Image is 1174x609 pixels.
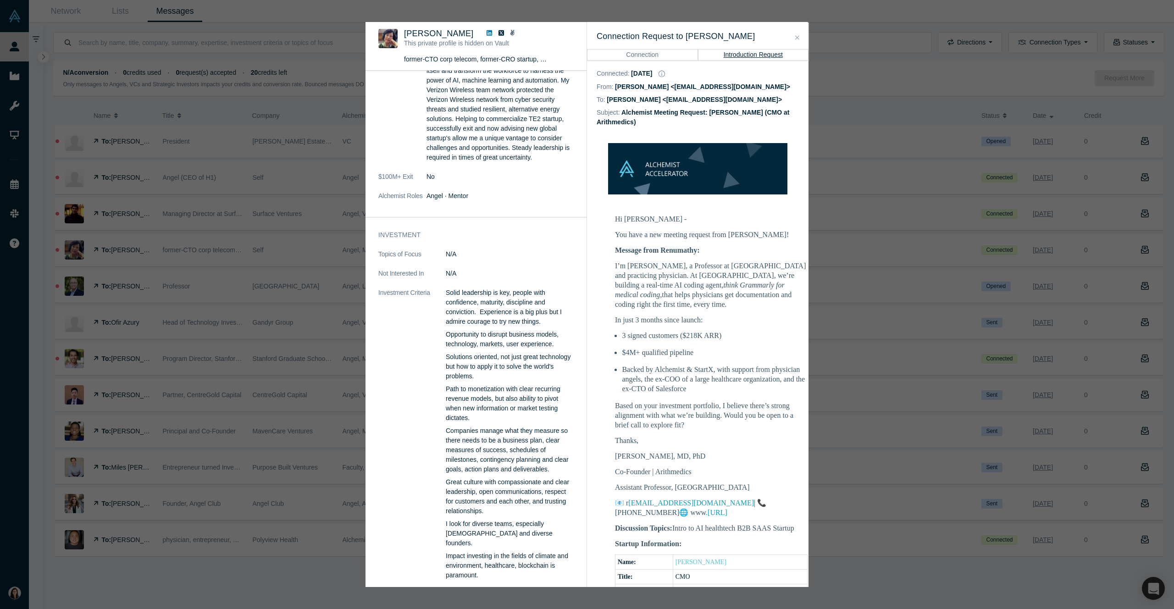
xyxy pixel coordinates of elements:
[607,96,782,103] dd: [PERSON_NAME] <[EMAIL_ADDRESS][DOMAIN_NAME]>
[615,498,808,517] p: 📧 r | 📞 [PHONE_NUMBER]🌐 www
[706,509,727,516] a: .[URL]
[608,143,787,194] img: banner-small-topicless.png
[676,559,726,565] a: [PERSON_NAME]
[615,246,700,254] b: Message from Renumathy:
[673,584,807,598] td: Arithmedics
[615,281,785,299] em: think Grammarly for medical coding,
[615,214,808,224] p: Hi [PERSON_NAME] -
[446,269,574,278] dd: N/A
[446,551,574,580] p: Impact investing in the fields of climate and environment, healthcare, blockchain is paramount.
[597,109,789,126] dd: Alchemist Meeting Request: [PERSON_NAME] (CMO at Arithmedics)
[404,39,548,48] p: This private profile is hidden on Vault
[597,95,605,105] dt: To:
[446,384,574,423] p: Path to monetization with clear recurring revenue models, but also ability to pivot when new info...
[615,482,808,492] p: Assistant Professor, [GEOGRAPHIC_DATA]
[622,365,808,393] li: Backed by Alchemist & StartX, with support from physician angels, the ex-COO of a large healthcar...
[446,330,574,349] p: Opportunity to disrupt business models, technology, markets, user experience.
[446,352,574,381] p: Solutions oriented, not just great technology but how to apply it to solve the world's problems.
[615,401,808,430] p: Based on your investment portfolio, I believe there’s strong alignment with what we’re building. ...
[446,426,574,474] p: Companies manage what they measure so there needs to be a business plan, clear measures of succes...
[615,230,808,239] p: You have a new meeting request from [PERSON_NAME]!
[631,70,652,77] dd: [DATE]
[615,451,808,461] p: [PERSON_NAME], MD, PhD
[404,55,757,63] span: former-CTO corp telecom, former-CRO startup, board member and advisor, strategic technical busine...
[615,540,681,548] b: Startup Information:
[378,172,426,191] dt: $100M+ Exit
[426,191,574,201] dd: Angel · Mentor
[587,49,698,60] button: Connection
[615,467,808,476] p: Co-Founder | Arithmedics
[446,519,574,548] p: I look for diverse teams, especially [DEMOGRAPHIC_DATA] and diverse founders.
[378,230,561,240] h3: Investment
[615,524,672,532] b: Discussion Topics:
[426,172,574,182] dd: No
[792,33,802,43] button: Close
[618,559,636,565] b: Name:
[618,573,632,580] b: Title:
[446,249,574,259] dd: N/A
[378,191,426,210] dt: Alchemist Roles
[673,569,807,584] td: CMO
[378,29,398,48] img: Marjorie Hsu's Profile Image
[446,477,574,516] p: Great culture with compassionate and clear leadership, open communications, respect for customers...
[698,49,809,60] button: Introduction Request
[622,331,808,340] li: 3 signed customers ($218K ARR)
[597,30,799,43] h3: Connection Request to [PERSON_NAME]
[378,269,446,288] dt: Not Interested In
[404,29,474,38] span: [PERSON_NAME]
[615,315,808,325] p: In just 3 months since launch:
[615,261,808,309] p: I’m [PERSON_NAME], a Professor at [GEOGRAPHIC_DATA] and practicing physician. At [GEOGRAPHIC_DATA...
[628,499,754,507] a: [EMAIL_ADDRESS][DOMAIN_NAME]
[615,523,808,533] p: Intro to AI healthtech B2B SAAS Startup
[615,436,808,445] p: Thanks,
[378,249,446,269] dt: Topics of Focus
[615,83,790,90] dd: [PERSON_NAME] <[EMAIL_ADDRESS][DOMAIN_NAME]>
[597,82,614,92] dt: From:
[622,348,808,357] li: $4M+ qualified pipeline
[446,288,574,327] p: Solid leadership is key, people with confidence, maturity, discipline and conviction. Experience ...
[597,69,630,78] dt: Connected :
[597,108,620,117] dt: Subject:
